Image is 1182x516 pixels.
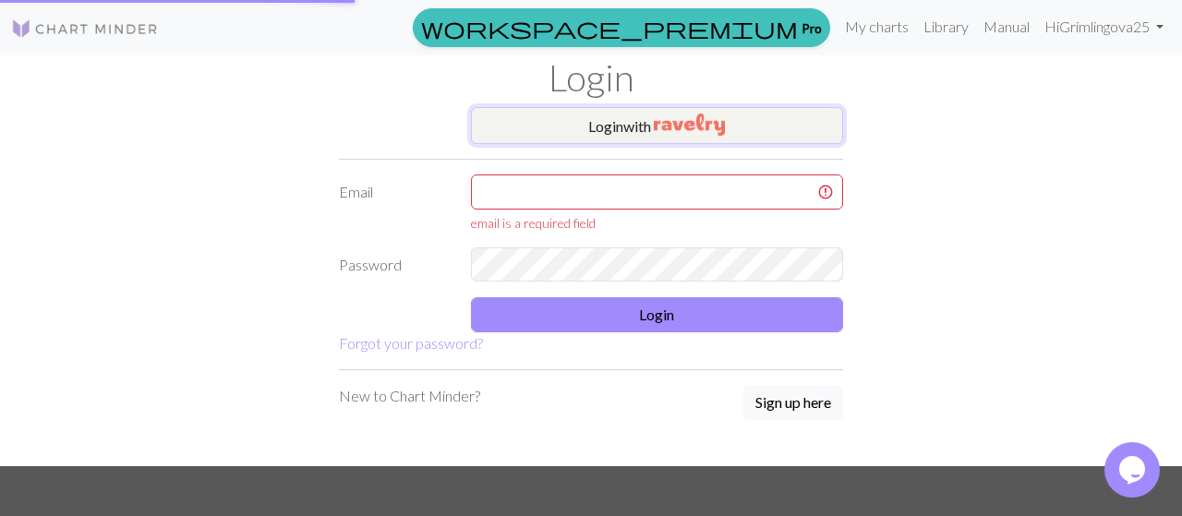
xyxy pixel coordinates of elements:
[339,385,480,407] p: New to Chart Minder?
[471,107,844,144] button: Loginwith
[1104,442,1164,498] iframe: chat widget
[976,8,1037,45] a: Manual
[65,55,1117,100] h1: Login
[471,213,844,233] div: email is a required field
[654,114,725,136] img: Ravelry
[1037,8,1171,45] a: HiGrimlingova25
[471,297,844,332] button: Login
[743,385,843,420] button: Sign up here
[743,385,843,422] a: Sign up here
[413,8,830,47] a: Pro
[916,8,976,45] a: Library
[838,8,916,45] a: My charts
[339,334,483,352] a: Forgot your password?
[421,15,798,41] span: workspace_premium
[11,18,159,40] img: Logo
[328,247,460,282] label: Password
[328,174,460,233] label: Email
